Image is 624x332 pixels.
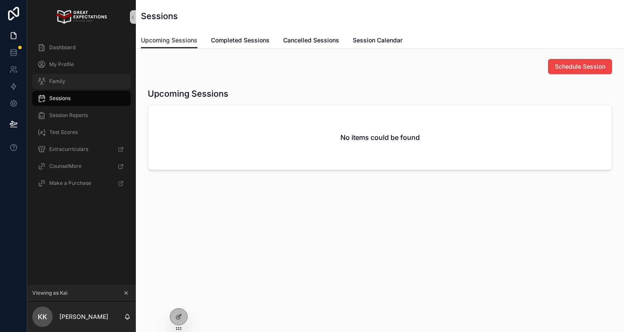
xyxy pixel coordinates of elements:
[283,33,339,50] a: Cancelled Sessions
[32,176,131,191] a: Make a Purchase
[27,34,136,202] div: scrollable content
[49,180,91,187] span: Make a Purchase
[32,108,131,123] a: Session Reports
[32,159,131,174] a: CounselMore
[38,312,47,322] span: KK
[49,61,74,68] span: My Profile
[141,36,197,45] span: Upcoming Sessions
[340,132,420,142] h2: No items could be found
[32,40,131,55] a: Dashboard
[211,36,270,45] span: Completed Sessions
[211,33,270,50] a: Completed Sessions
[32,125,131,140] a: Test Scores
[49,44,76,51] span: Dashboard
[49,129,78,136] span: Test Scores
[32,57,131,72] a: My Profile
[548,59,612,74] button: Schedule Session
[32,142,131,157] a: Extracurriculars
[353,33,402,50] a: Session Calendar
[141,10,178,22] h1: Sessions
[32,74,131,89] a: Family
[141,33,197,49] a: Upcoming Sessions
[555,62,605,71] span: Schedule Session
[59,312,108,321] p: [PERSON_NAME]
[49,146,88,153] span: Extracurriculars
[56,10,107,24] img: App logo
[49,95,70,102] span: Sessions
[49,163,82,170] span: CounselMore
[32,290,67,296] span: Viewing as Kai
[49,112,88,119] span: Session Reports
[32,91,131,106] a: Sessions
[148,88,228,100] h1: Upcoming Sessions
[49,78,65,85] span: Family
[283,36,339,45] span: Cancelled Sessions
[353,36,402,45] span: Session Calendar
